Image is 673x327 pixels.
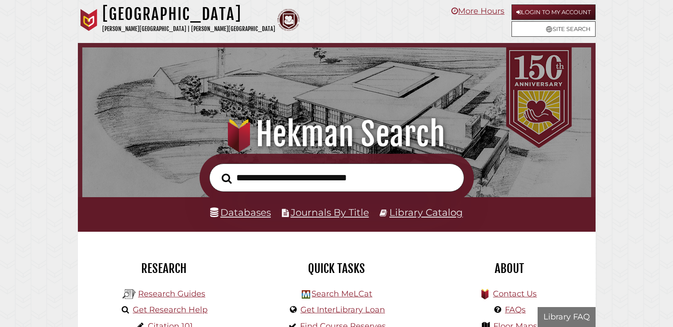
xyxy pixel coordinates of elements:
[493,289,537,299] a: Contact Us
[302,290,310,299] img: Hekman Library Logo
[217,171,236,186] button: Search
[312,289,372,299] a: Search MeLCat
[78,9,100,31] img: Calvin University
[102,4,275,24] h1: [GEOGRAPHIC_DATA]
[85,261,244,276] h2: Research
[300,305,385,315] a: Get InterLibrary Loan
[257,261,416,276] h2: Quick Tasks
[511,21,596,37] a: Site Search
[102,24,275,34] p: [PERSON_NAME][GEOGRAPHIC_DATA] | [PERSON_NAME][GEOGRAPHIC_DATA]
[123,288,136,301] img: Hekman Library Logo
[210,206,271,218] a: Databases
[92,115,581,154] h1: Hekman Search
[511,4,596,20] a: Login to My Account
[133,305,208,315] a: Get Research Help
[430,261,589,276] h2: About
[389,206,463,218] a: Library Catalog
[277,9,300,31] img: Calvin Theological Seminary
[138,289,205,299] a: Research Guides
[505,305,526,315] a: FAQs
[451,6,504,16] a: More Hours
[222,173,232,183] i: Search
[291,206,369,218] a: Journals By Title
